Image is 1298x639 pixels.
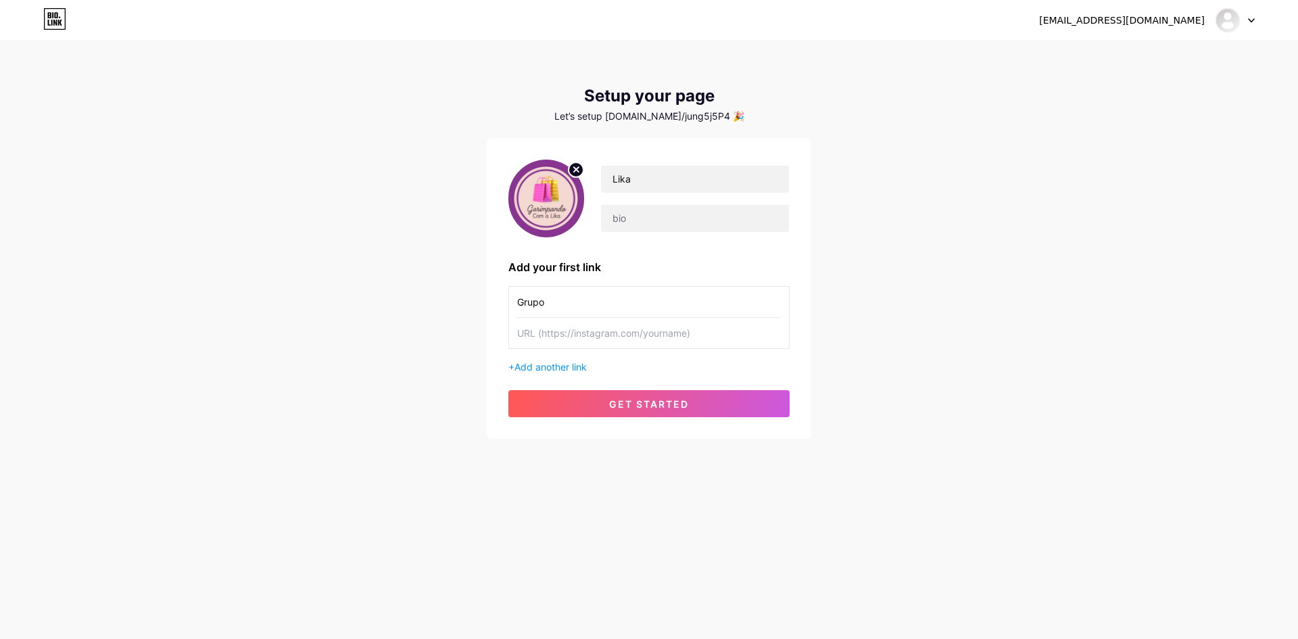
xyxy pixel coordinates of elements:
input: bio [601,205,789,232]
img: jung [1215,7,1241,33]
img: profile pic [508,160,584,237]
div: Let’s setup [DOMAIN_NAME]/jung5j5P4 🎉 [487,111,811,122]
div: [EMAIL_ADDRESS][DOMAIN_NAME] [1039,14,1205,28]
span: Add another link [514,361,587,373]
div: + [508,360,790,374]
span: get started [609,398,689,410]
div: Setup your page [487,87,811,105]
input: Link name (My Instagram) [517,287,781,317]
input: URL (https://instagram.com/yourname) [517,318,781,348]
div: Add your first link [508,259,790,275]
button: get started [508,390,790,417]
input: Your name [601,166,789,193]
